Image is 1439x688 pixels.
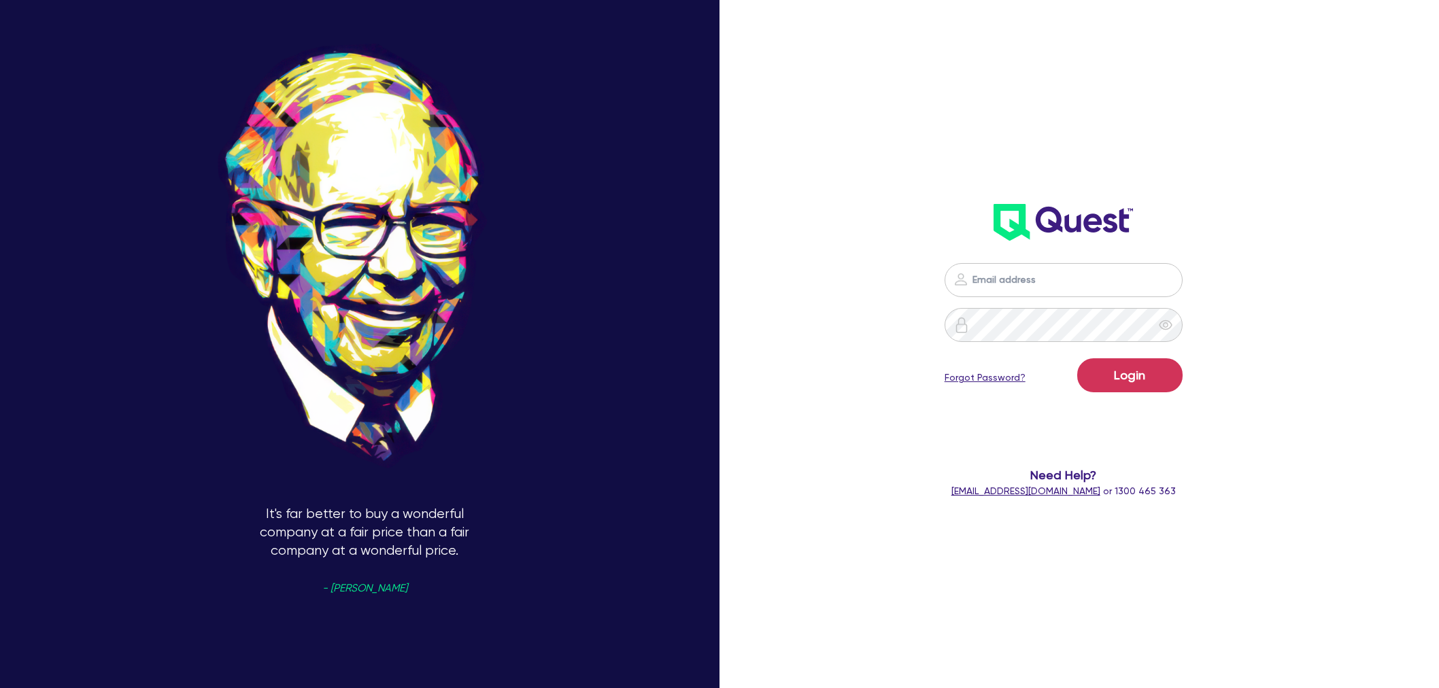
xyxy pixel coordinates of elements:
img: icon-password [953,271,969,288]
img: wH2k97JdezQIQAAAABJRU5ErkJggg== [994,204,1133,241]
a: [EMAIL_ADDRESS][DOMAIN_NAME] [951,485,1100,496]
button: Login [1077,358,1183,392]
img: icon-password [953,317,970,333]
a: Forgot Password? [945,371,1026,385]
span: or 1300 465 363 [951,485,1176,496]
span: - [PERSON_NAME] [322,583,407,594]
span: Need Help? [868,466,1259,484]
input: Email address [945,263,1183,297]
span: eye [1159,318,1172,332]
